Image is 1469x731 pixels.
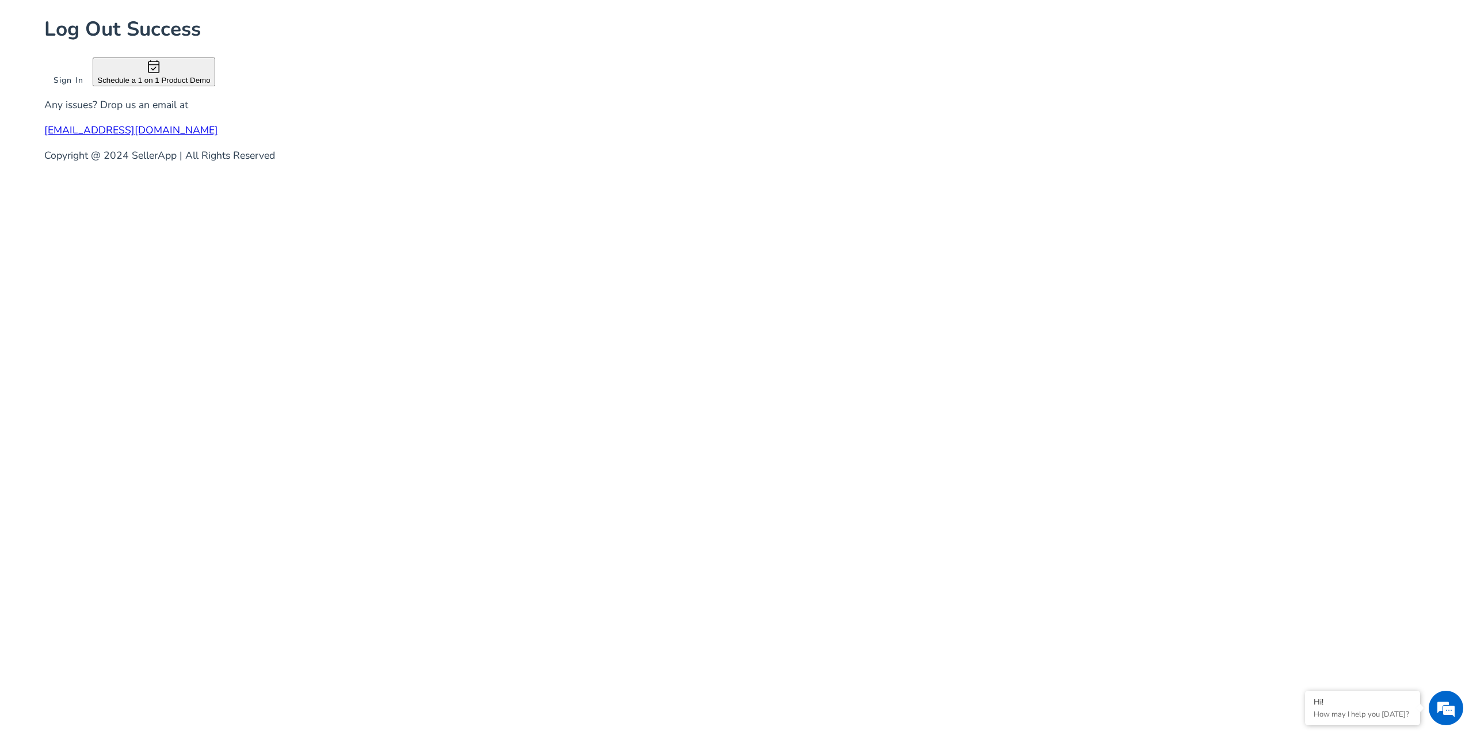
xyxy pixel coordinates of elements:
div: Hi! [1314,696,1411,707]
span: event_available [146,59,161,74]
p: How may I help you today? [1314,709,1411,719]
button: Sign In [44,74,93,86]
span: Sign In [54,74,84,86]
a: [EMAIL_ADDRESS][DOMAIN_NAME] [44,123,218,137]
h1: Log Out Success [44,14,1425,44]
button: event_availableSchedule a 1 on 1 Product Demo [93,58,215,86]
p: Any issues? Drop us an email at [44,97,1425,112]
p: Copyright @ 2024 SellerApp | All Rights Reserved [44,148,1425,163]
